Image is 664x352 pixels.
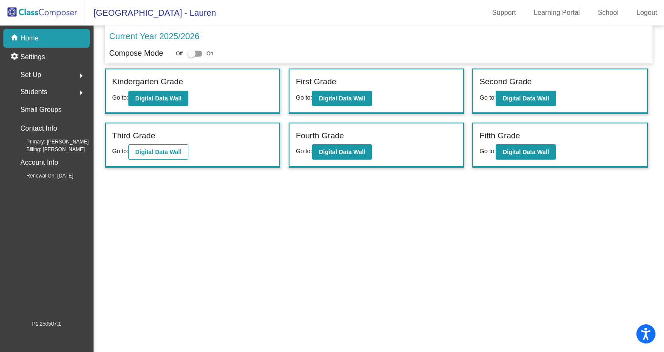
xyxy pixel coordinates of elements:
b: Digital Data Wall [502,95,549,102]
a: Logout [630,6,664,20]
p: Compose Mode [109,48,163,59]
a: School [591,6,625,20]
mat-icon: arrow_right [76,71,86,81]
mat-icon: home [10,33,20,43]
button: Digital Data Wall [128,91,188,106]
span: Go to: [296,94,312,101]
button: Digital Data Wall [128,144,188,160]
span: Renewal On: [DATE] [13,172,73,180]
mat-icon: arrow_right [76,88,86,98]
p: Account Info [20,157,58,169]
label: Fifth Grade [480,130,520,142]
span: Go to: [480,94,496,101]
p: Current Year 2025/2026 [109,30,199,43]
b: Digital Data Wall [319,149,365,155]
label: First Grade [296,76,336,88]
p: Settings [20,52,45,62]
span: Go to: [296,148,312,155]
span: Off [176,50,183,57]
p: Home [20,33,39,43]
button: Digital Data Wall [312,144,372,160]
label: Fourth Grade [296,130,344,142]
label: Kindergarten Grade [112,76,183,88]
label: Second Grade [480,76,532,88]
span: Students [20,86,47,98]
span: Set Up [20,69,41,81]
button: Digital Data Wall [496,91,556,106]
span: Go to: [112,148,128,155]
span: Billing: [PERSON_NAME] [13,146,85,153]
button: Digital Data Wall [312,91,372,106]
label: Third Grade [112,130,155,142]
span: [GEOGRAPHIC_DATA] - Lauren [85,6,216,20]
p: Small Groups [20,104,62,116]
span: Primary: [PERSON_NAME] [13,138,89,146]
b: Digital Data Wall [502,149,549,155]
a: Learning Portal [527,6,587,20]
b: Digital Data Wall [135,95,182,102]
a: Support [485,6,523,20]
b: Digital Data Wall [319,95,365,102]
span: Go to: [112,94,128,101]
p: Contact Info [20,123,57,135]
span: On [207,50,213,57]
button: Digital Data Wall [496,144,556,160]
b: Digital Data Wall [135,149,182,155]
span: Go to: [480,148,496,155]
mat-icon: settings [10,52,20,62]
